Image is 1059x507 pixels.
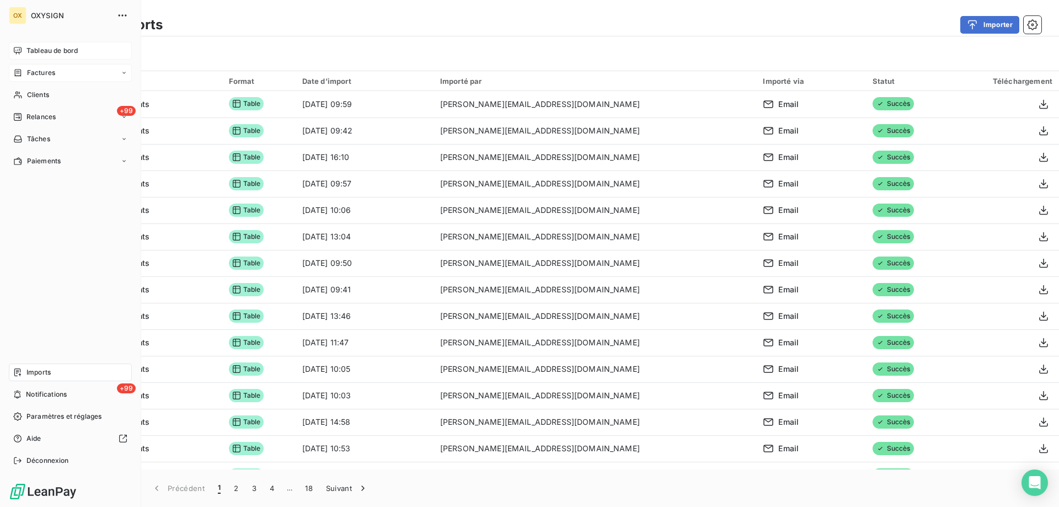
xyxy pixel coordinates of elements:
span: Table [229,97,264,110]
span: Table [229,442,264,455]
div: Statut [873,77,942,86]
span: Succès [873,389,914,402]
span: Email [778,337,799,348]
td: [DATE] 11:47 [296,329,434,356]
span: Email [778,284,799,295]
span: Succès [873,415,914,429]
span: Email [778,99,799,110]
td: [DATE] 10:06 [296,197,434,223]
span: Succès [873,468,914,482]
td: [PERSON_NAME][EMAIL_ADDRESS][DOMAIN_NAME] [434,144,757,170]
span: Succès [873,283,914,296]
td: [PERSON_NAME][EMAIL_ADDRESS][DOMAIN_NAME] [434,91,757,118]
span: Email [778,178,799,189]
td: [DATE] 10:03 [296,382,434,409]
img: Logo LeanPay [9,483,77,500]
button: 2 [227,477,245,500]
span: Aide [26,434,41,444]
span: Email [778,205,799,216]
span: Succès [873,97,914,110]
span: Succès [873,362,914,376]
span: Table [229,230,264,243]
td: [DATE] 16:10 [296,144,434,170]
td: [DATE] 14:58 [296,409,434,435]
span: Email [778,152,799,163]
td: [DATE] 10:05 [296,356,434,382]
span: Email [778,443,799,454]
div: OX [9,7,26,24]
a: Aide [9,430,132,447]
span: Succès [873,309,914,323]
span: Email [778,125,799,136]
span: Table [229,204,264,217]
span: Email [778,231,799,242]
span: Succès [873,151,914,164]
td: [DATE] 09:59 [296,91,434,118]
div: Format [229,77,289,86]
span: Email [778,258,799,269]
span: Paramètres et réglages [26,412,101,421]
div: Téléchargement [955,77,1052,86]
span: Succès [873,204,914,217]
span: Succès [873,442,914,455]
span: Email [778,364,799,375]
span: Factures [27,68,55,78]
span: Table [229,415,264,429]
span: Succès [873,257,914,270]
td: [PERSON_NAME][EMAIL_ADDRESS][DOMAIN_NAME] [434,118,757,144]
span: 1 [218,483,221,494]
span: Notifications [26,389,67,399]
button: 4 [263,477,281,500]
td: [PERSON_NAME][EMAIL_ADDRESS][DOMAIN_NAME] [434,223,757,250]
span: Email [778,390,799,401]
span: Relances [26,112,56,122]
span: Email [778,311,799,322]
button: Importer [960,16,1019,34]
div: Open Intercom Messenger [1021,469,1048,496]
td: [PERSON_NAME][EMAIL_ADDRESS][DOMAIN_NAME] [434,382,757,409]
span: Table [229,177,264,190]
td: [PERSON_NAME][EMAIL_ADDRESS][DOMAIN_NAME] [434,250,757,276]
span: Déconnexion [26,456,69,466]
span: Table [229,257,264,270]
span: Table [229,283,264,296]
span: Email [778,417,799,428]
td: [PERSON_NAME][EMAIL_ADDRESS][DOMAIN_NAME] [434,435,757,462]
span: Tâches [27,134,50,144]
td: [PERSON_NAME][EMAIL_ADDRESS][DOMAIN_NAME] [434,409,757,435]
td: [DATE] 13:46 [296,462,434,488]
td: [PERSON_NAME][EMAIL_ADDRESS][DOMAIN_NAME] [434,356,757,382]
td: [DATE] 10:53 [296,435,434,462]
span: +99 [117,106,136,116]
td: [DATE] 13:46 [296,303,434,329]
span: Imports [26,367,51,377]
span: +99 [117,383,136,393]
button: 1 [211,477,227,500]
td: [DATE] 13:04 [296,223,434,250]
span: Succès [873,230,914,243]
span: Table [229,468,264,482]
button: 3 [245,477,263,500]
td: [PERSON_NAME][EMAIL_ADDRESS][DOMAIN_NAME] [434,329,757,356]
button: Précédent [145,477,211,500]
span: Succès [873,336,914,349]
div: Date d’import [302,77,427,86]
span: Succès [873,124,914,137]
td: [PERSON_NAME][EMAIL_ADDRESS][DOMAIN_NAME] [434,276,757,303]
span: Clients [27,90,49,100]
span: Table [229,124,264,137]
td: [PERSON_NAME][EMAIL_ADDRESS][DOMAIN_NAME] [434,462,757,488]
span: Tableau de bord [26,46,78,56]
span: Table [229,389,264,402]
div: Importé par [440,77,750,86]
span: Paiements [27,156,61,166]
span: Table [229,151,264,164]
span: Table [229,336,264,349]
td: [DATE] 09:41 [296,276,434,303]
button: 18 [298,477,319,500]
button: Suivant [319,477,375,500]
td: [PERSON_NAME][EMAIL_ADDRESS][DOMAIN_NAME] [434,170,757,197]
td: [DATE] 09:50 [296,250,434,276]
span: Table [229,362,264,376]
span: OXYSIGN [31,11,110,20]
